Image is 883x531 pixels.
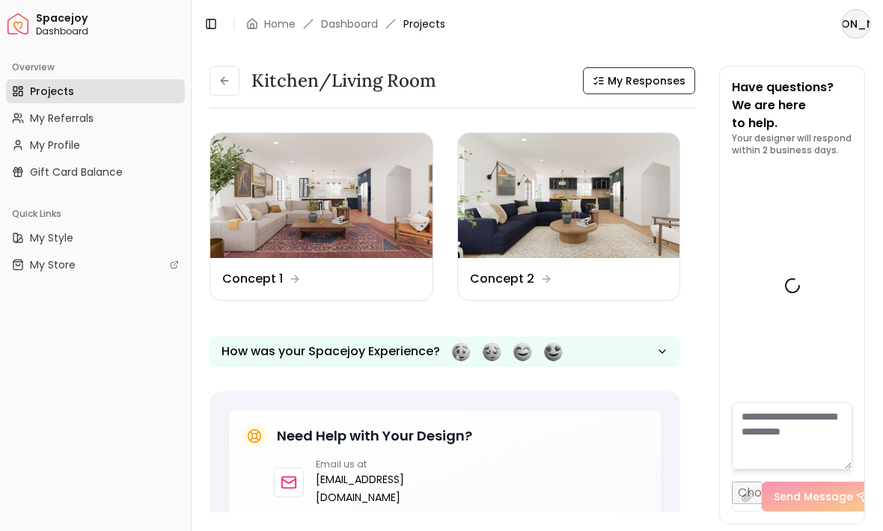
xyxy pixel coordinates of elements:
img: Concept 1 [210,133,433,258]
a: Concept 2Concept 2 [457,132,681,301]
a: My Style [6,226,185,250]
span: My Responses [608,73,685,88]
img: Concept 2 [458,133,680,258]
a: My Profile [6,133,185,157]
div: Overview [6,55,185,79]
dd: Concept 2 [470,270,534,288]
dd: Concept 1 [222,270,283,288]
button: [PERSON_NAME] [841,9,871,39]
a: My Referrals [6,106,185,130]
nav: breadcrumb [246,16,445,31]
span: Spacejoy [36,12,185,25]
span: My Referrals [30,111,94,126]
span: Projects [30,84,74,99]
a: Dashboard [321,16,378,31]
h5: Need Help with Your Design? [277,426,472,446]
a: Projects [6,79,185,103]
span: My Store [30,257,76,272]
a: Home [264,16,296,31]
button: My Responses [583,67,695,94]
div: Quick Links [6,202,185,226]
img: Spacejoy Logo [7,13,28,34]
p: Have questions? We are here to help. [732,79,852,132]
span: My Profile [30,138,80,153]
button: How was your Spacejoy Experience?Feeling terribleFeeling badFeeling goodFeeling awesome [210,337,680,367]
span: Gift Card Balance [30,165,123,179]
p: How was your Spacejoy Experience? [221,343,440,360]
a: Spacejoy [7,13,28,34]
a: Concept 1Concept 1 [210,132,433,301]
span: Projects [403,16,445,31]
a: My Store [6,253,185,277]
p: Your designer will respond within 2 business days. [732,132,852,156]
span: Dashboard [36,25,185,37]
span: [PERSON_NAME] [843,10,870,37]
a: [EMAIL_ADDRESS][DOMAIN_NAME] [316,470,404,506]
span: My Style [30,230,73,245]
h3: Kitchen/Living Room [251,69,436,93]
a: Gift Card Balance [6,160,185,184]
p: Email us at [316,458,404,470]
